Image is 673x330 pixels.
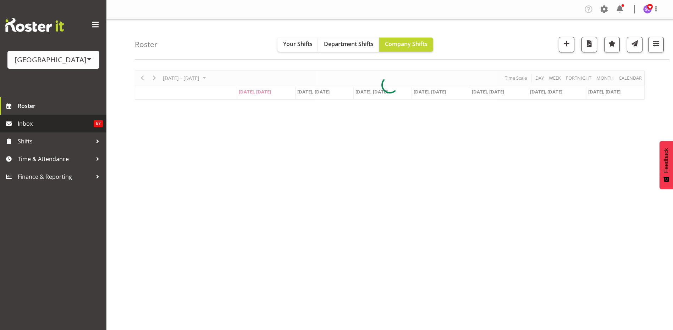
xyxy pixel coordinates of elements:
[643,5,652,13] img: stephen-cook564.jpg
[663,148,669,173] span: Feedback
[648,37,664,52] button: Filter Shifts
[18,101,103,111] span: Roster
[18,118,94,129] span: Inbox
[18,154,92,164] span: Time & Attendance
[135,40,158,49] h4: Roster
[18,171,92,182] span: Finance & Reporting
[604,37,620,52] button: Highlight an important date within the roster.
[627,37,642,52] button: Send a list of all shifts for the selected filtered period to all rostered employees.
[5,18,64,32] img: Rosterit website logo
[318,38,379,52] button: Department Shifts
[15,55,92,65] div: [GEOGRAPHIC_DATA]
[559,37,574,52] button: Add a new shift
[277,38,318,52] button: Your Shifts
[379,38,433,52] button: Company Shifts
[385,40,427,48] span: Company Shifts
[660,141,673,189] button: Feedback - Show survey
[283,40,313,48] span: Your Shifts
[581,37,597,52] button: Download a PDF of the roster according to the set date range.
[94,120,103,127] span: 67
[18,136,92,147] span: Shifts
[324,40,374,48] span: Department Shifts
